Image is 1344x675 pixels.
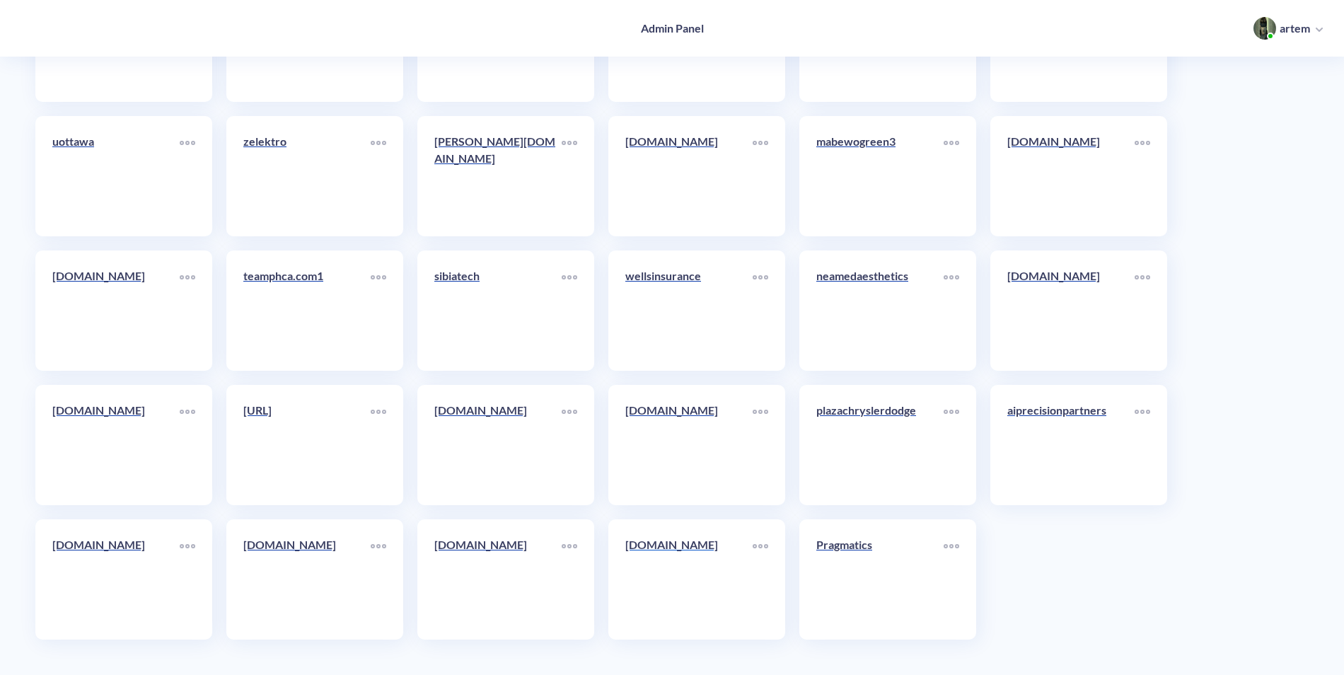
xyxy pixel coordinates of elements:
p: [DOMAIN_NAME] [52,536,180,553]
p: [DOMAIN_NAME] [1007,267,1135,284]
a: [DOMAIN_NAME] [1007,267,1135,354]
a: [DOMAIN_NAME] [625,402,753,488]
p: wellsinsurance [625,267,753,284]
p: [PERSON_NAME][DOMAIN_NAME] [434,133,562,167]
a: [DOMAIN_NAME] [434,536,562,623]
p: [DOMAIN_NAME] [434,402,562,419]
a: [DOMAIN_NAME] [434,402,562,488]
p: [DOMAIN_NAME] [434,536,562,553]
a: [DOMAIN_NAME] [52,402,180,488]
p: plazachryslerdodge [816,402,944,419]
p: uottawa [52,133,180,150]
a: [DOMAIN_NAME] [243,536,371,623]
a: [DOMAIN_NAME] [52,267,180,354]
p: [DOMAIN_NAME] [1007,133,1135,150]
a: sibiatech [434,267,562,354]
a: uottawa [52,133,180,219]
p: aiprecisionpartners [1007,402,1135,419]
p: Pragmatics [816,536,944,553]
a: teamphca.com1 [243,267,371,354]
img: user photo [1253,17,1276,40]
p: [DOMAIN_NAME] [52,402,180,419]
a: [URL] [243,402,371,488]
a: mabewogreen3 [816,133,944,219]
p: [DOMAIN_NAME] [625,402,753,419]
p: neamedaesthetics [816,267,944,284]
p: [DOMAIN_NAME] [625,133,753,150]
p: [DOMAIN_NAME] [52,267,180,284]
a: neamedaesthetics [816,267,944,354]
p: artem [1280,21,1310,36]
a: [DOMAIN_NAME] [1007,133,1135,219]
a: plazachryslerdodge [816,402,944,488]
p: [URL] [243,402,371,419]
h4: Admin Panel [641,21,704,35]
p: teamphca.com1 [243,267,371,284]
button: user photoartem [1246,16,1330,41]
p: sibiatech [434,267,562,284]
a: [DOMAIN_NAME] [625,133,753,219]
p: [DOMAIN_NAME] [625,536,753,553]
a: [DOMAIN_NAME] [52,536,180,623]
p: [DOMAIN_NAME] [243,536,371,553]
a: wellsinsurance [625,267,753,354]
a: zelektro [243,133,371,219]
a: aiprecisionpartners [1007,402,1135,488]
a: [PERSON_NAME][DOMAIN_NAME] [434,133,562,219]
a: [DOMAIN_NAME] [625,536,753,623]
p: mabewogreen3 [816,133,944,150]
p: zelektro [243,133,371,150]
a: Pragmatics [816,536,944,623]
